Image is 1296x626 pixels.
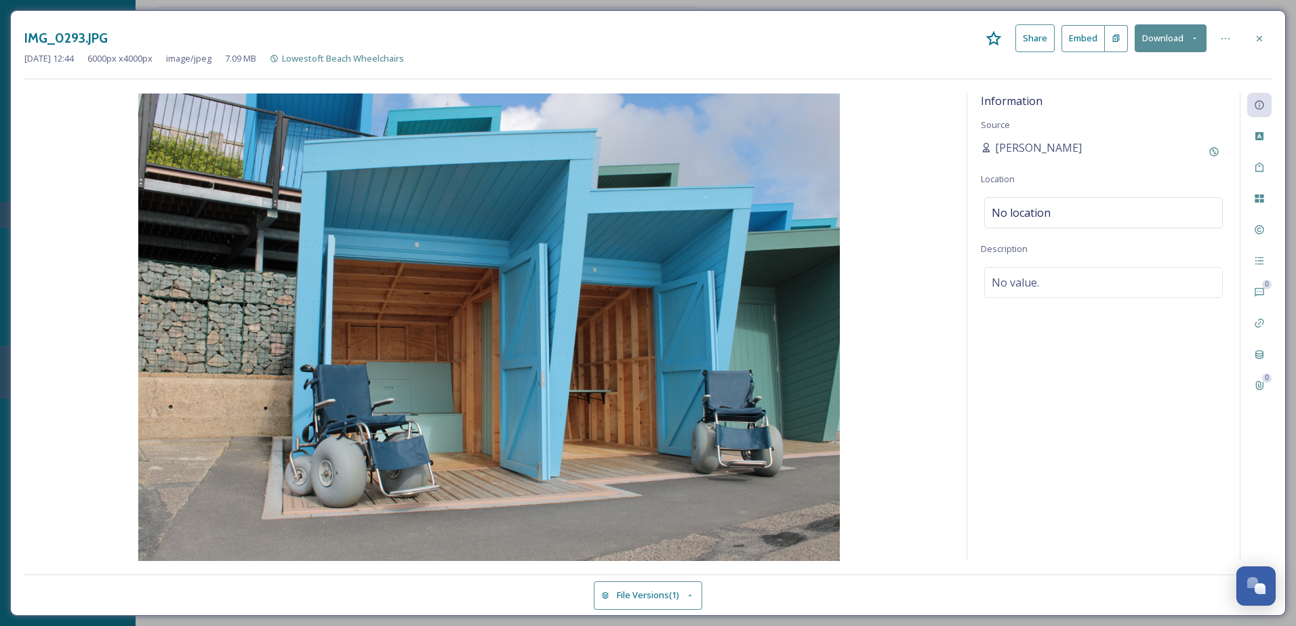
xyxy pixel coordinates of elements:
[24,28,108,48] h3: IMG_0293.JPG
[995,140,1082,156] span: [PERSON_NAME]
[981,173,1015,185] span: Location
[1262,280,1272,289] div: 0
[282,52,404,64] span: Lowestoft Beach Wheelchairs
[992,205,1051,221] span: No location
[1236,566,1276,606] button: Open Chat
[1015,24,1055,52] button: Share
[594,581,702,609] button: File Versions(1)
[981,243,1028,255] span: Description
[1262,373,1272,383] div: 0
[166,52,211,65] span: image/jpeg
[992,274,1039,291] span: No value.
[225,52,256,65] span: 7.09 MB
[1061,25,1105,52] button: Embed
[24,52,74,65] span: [DATE] 12:44
[1135,24,1207,52] button: Download
[981,119,1010,131] span: Source
[24,93,953,561] img: IMG_0293.JPG
[981,93,1042,108] span: Information
[87,52,153,65] span: 6000 px x 4000 px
